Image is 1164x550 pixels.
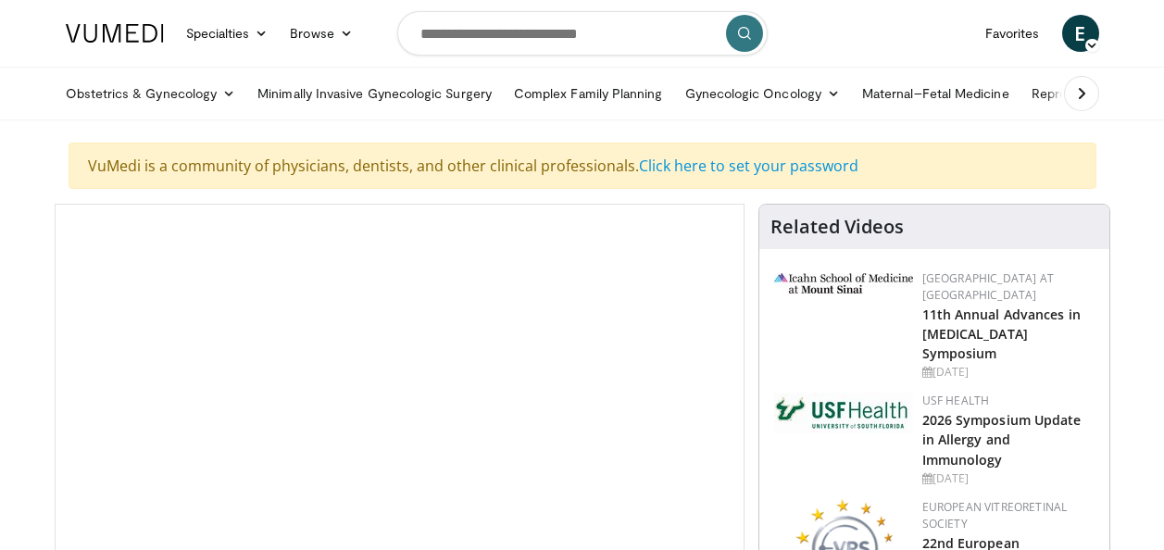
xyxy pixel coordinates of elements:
[279,15,364,52] a: Browse
[774,393,913,433] img: 6ba8804a-8538-4002-95e7-a8f8012d4a11.png.150x105_q85_autocrop_double_scale_upscale_version-0.2.jpg
[922,411,1082,468] a: 2026 Symposium Update in Allergy and Immunology
[922,306,1081,362] a: 11th Annual Advances in [MEDICAL_DATA] Symposium
[922,270,1054,303] a: [GEOGRAPHIC_DATA] at [GEOGRAPHIC_DATA]
[974,15,1051,52] a: Favorites
[55,75,247,112] a: Obstetrics & Gynecology
[397,11,768,56] input: Search topics, interventions
[1062,15,1099,52] a: E
[774,273,913,294] img: 3aa743c9-7c3f-4fab-9978-1464b9dbe89c.png.150x105_q85_autocrop_double_scale_upscale_version-0.2.jpg
[770,216,904,238] h4: Related Videos
[922,393,990,408] a: USF Health
[639,156,858,176] a: Click here to set your password
[69,143,1096,189] div: VuMedi is a community of physicians, dentists, and other clinical professionals.
[503,75,674,112] a: Complex Family Planning
[922,364,1095,381] div: [DATE]
[674,75,851,112] a: Gynecologic Oncology
[175,15,280,52] a: Specialties
[922,470,1095,487] div: [DATE]
[66,24,164,43] img: VuMedi Logo
[922,499,1068,531] a: European VitreoRetinal Society
[246,75,503,112] a: Minimally Invasive Gynecologic Surgery
[851,75,1020,112] a: Maternal–Fetal Medicine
